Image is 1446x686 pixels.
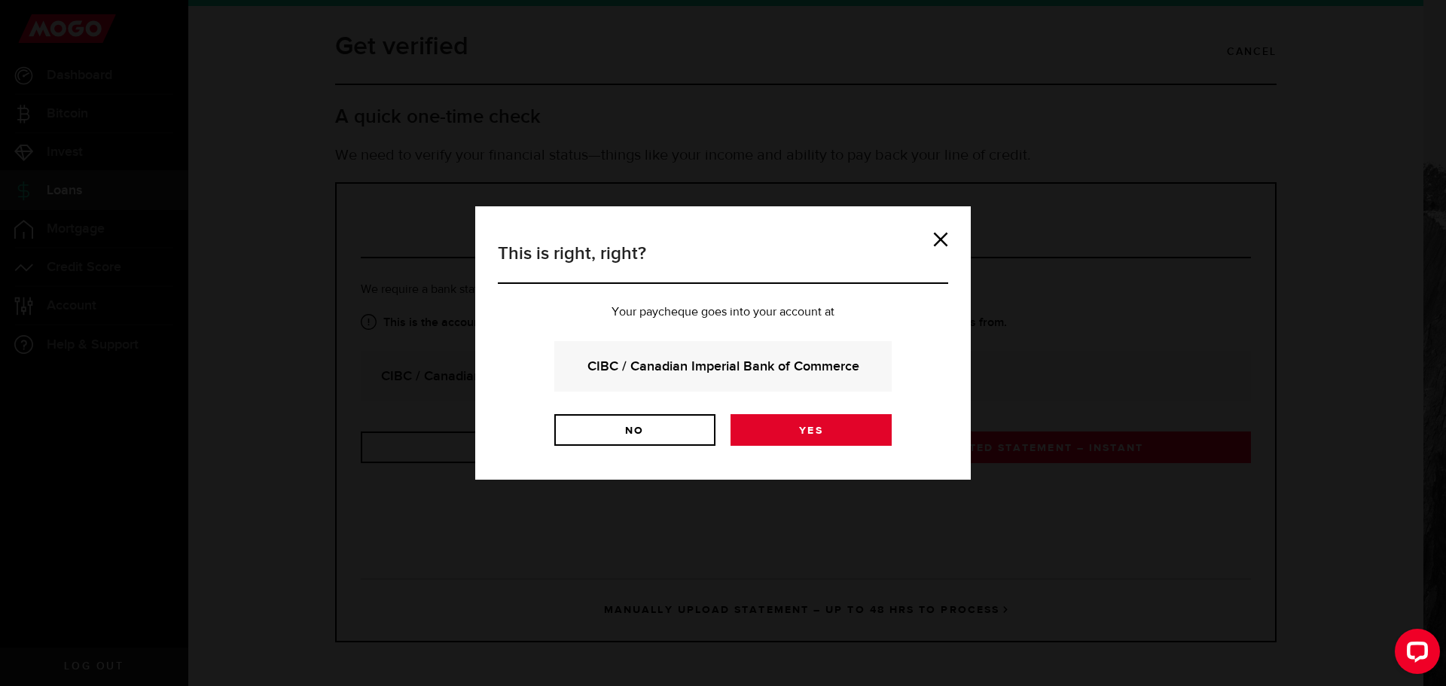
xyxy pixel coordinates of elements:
[554,414,715,446] a: No
[575,356,871,377] strong: CIBC / Canadian Imperial Bank of Commerce
[498,240,948,284] h3: This is right, right?
[498,306,948,319] p: Your paycheque goes into your account at
[731,414,892,446] a: Yes
[1383,623,1446,686] iframe: LiveChat chat widget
